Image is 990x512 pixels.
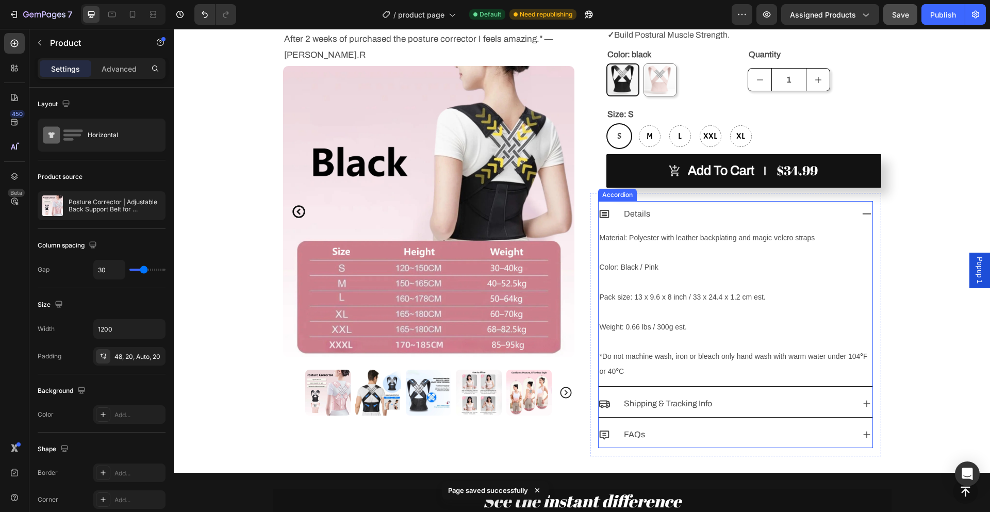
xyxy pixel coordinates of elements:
[480,10,501,19] span: Default
[801,228,811,255] span: Popup 1
[50,37,138,49] p: Product
[574,40,598,62] button: decrement
[38,97,72,111] div: Layout
[38,468,58,477] div: Border
[94,260,125,279] input: Auto
[194,4,236,25] div: Undo/Redo
[434,1,706,12] p: Build Postural Muscle Strength.
[930,9,956,20] div: Publish
[574,18,707,35] div: Quantity
[38,172,82,181] div: Product source
[426,323,694,346] span: *Do not machine wash, iron or bleach only hand wash with warm water under 104 F or 40 C
[433,125,707,159] button: Add to cart
[4,4,77,25] button: 7
[88,123,151,147] div: Horizontal
[598,40,633,62] input: quantity
[8,189,25,197] div: Beta
[426,294,513,302] span: Weight: 0.66 lbs / 300g est.
[102,63,137,74] p: Advanced
[38,265,49,274] div: Gap
[38,495,58,504] div: Corner
[385,357,399,371] button: Carousel Next Arrow
[426,264,592,272] span: Pack size: 13 x 9.6 x 8 inch / 33 x 24.4 x 1.2 cm est.
[633,40,656,62] button: increment
[393,9,396,20] span: /
[114,352,163,361] div: 48, 20, Auto, 20
[883,4,917,25] button: Save
[426,205,641,213] span: Material: Polyester with leather backplating and magic velcro straps
[69,199,161,213] p: Posture Corrector | Adjustable Back Support Belt for Abdominal Waist Correction
[502,100,510,115] span: L
[398,9,444,20] span: product page
[450,399,471,414] p: FAQs
[434,2,440,10] strong: ✓
[10,110,25,118] div: 450
[442,338,445,346] strong: °
[38,410,54,419] div: Color
[471,100,481,115] span: M
[114,469,163,478] div: Add...
[448,485,528,496] p: Page saved successfully
[686,323,689,332] strong: °
[94,320,165,338] input: Auto
[38,298,65,312] div: Size
[450,368,538,383] p: Shipping & Tracking Info
[38,239,99,253] div: Column spacing
[118,175,133,190] button: Carousel Back Arrow
[527,100,546,115] span: XXL
[602,133,645,152] div: $34.99
[68,8,72,21] p: 7
[514,134,581,151] div: Add to cart
[433,77,461,94] legend: Size: S
[174,29,990,512] iframe: Design area
[38,384,88,398] div: Background
[114,410,163,420] div: Add...
[426,161,461,171] div: Accordion
[426,234,485,242] span: Color: Black / Pink
[520,10,572,19] span: Need republishing
[38,352,61,361] div: Padding
[921,4,965,25] button: Publish
[441,100,450,115] span: S
[450,178,476,193] p: Details
[560,100,573,115] span: XL
[114,496,163,505] div: Add...
[955,461,980,486] div: Open Intercom Messenger
[38,442,71,456] div: Shape
[781,4,879,25] button: Assigned Products
[38,324,55,334] div: Width
[433,18,478,35] legend: Color: black
[51,63,80,74] p: Settings
[42,195,63,216] img: product feature img
[892,10,909,19] span: Save
[790,9,856,20] span: Assigned Products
